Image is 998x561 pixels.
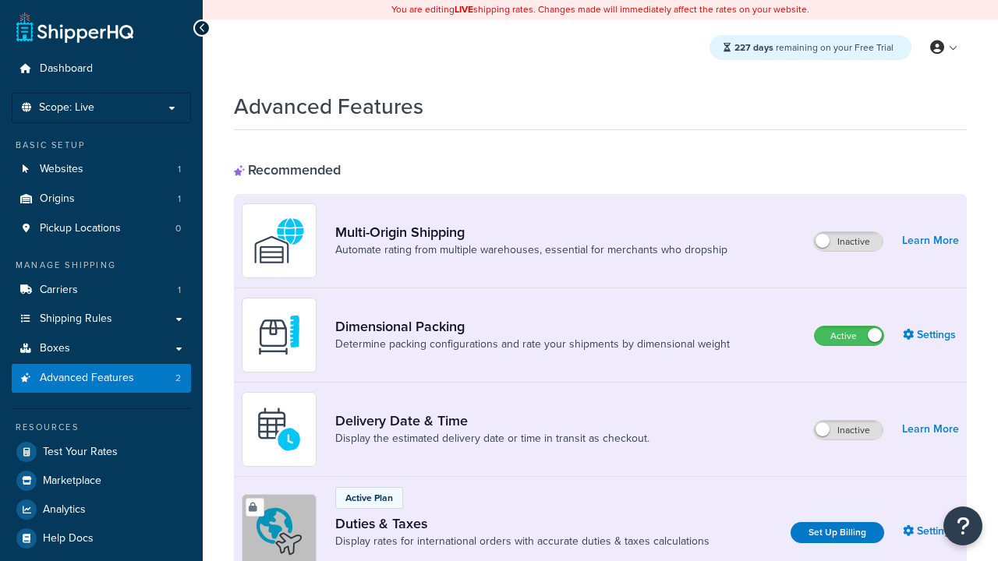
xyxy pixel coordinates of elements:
a: Settings [903,520,959,542]
div: Recommended [234,161,341,178]
span: Help Docs [43,532,94,545]
span: 0 [175,222,181,235]
img: gfkeb5ejjkALwAAAABJRU5ErkJggg== [252,402,306,457]
span: Boxes [40,342,70,355]
b: LIVE [455,2,473,16]
a: Origins1 [12,185,191,213]
label: Inactive [814,232,883,251]
a: Duties & Taxes [335,515,710,532]
a: Shipping Rules [12,305,191,333]
button: Open Resource Center [943,506,982,545]
span: Test Your Rates [43,446,118,459]
label: Active [815,326,883,345]
span: 2 [175,372,181,385]
span: Carriers [40,284,78,297]
img: WatD5o0RtDAAAAAElFTkSuQmCC [252,213,306,268]
a: Boxes [12,334,191,363]
a: Set Up Billing [791,522,884,543]
img: DTVBYsAAAAAASUVORK5CYII= [252,308,306,362]
a: Display rates for international orders with accurate duties & taxes calculations [335,534,710,549]
span: 1 [178,284,181,297]
span: Dashboard [40,62,93,76]
div: Basic Setup [12,139,191,152]
a: Automate rating from multiple warehouses, essential for merchants who dropship [335,242,727,258]
a: Learn More [902,230,959,252]
p: Active Plan [345,491,393,505]
span: Pickup Locations [40,222,121,235]
span: 1 [178,192,181,206]
a: Advanced Features2 [12,364,191,393]
a: Display the estimated delivery date or time in transit as checkout. [335,431,649,446]
a: Test Your Rates [12,438,191,466]
a: Marketplace [12,467,191,495]
a: Dimensional Packing [335,318,730,335]
a: Delivery Date & Time [335,412,649,429]
a: Help Docs [12,524,191,552]
span: Analytics [43,503,86,517]
li: Advanced Features [12,364,191,393]
a: Analytics [12,496,191,524]
div: Manage Shipping [12,259,191,272]
li: Carriers [12,276,191,305]
span: Scope: Live [39,101,94,115]
span: Origins [40,192,75,206]
a: Determine packing configurations and rate your shipments by dimensional weight [335,337,730,352]
strong: 227 days [734,41,773,55]
h1: Advanced Features [234,91,423,122]
span: 1 [178,163,181,176]
a: Websites1 [12,155,191,184]
a: Learn More [902,418,959,440]
a: Dashboard [12,55,191,83]
span: Marketplace [43,475,101,488]
a: Carriers1 [12,276,191,305]
li: Websites [12,155,191,184]
li: Origins [12,185,191,213]
a: Multi-Origin Shipping [335,224,727,241]
a: Settings [903,324,959,346]
span: remaining on your Free Trial [734,41,894,55]
span: Advanced Features [40,372,134,385]
li: Pickup Locations [12,214,191,243]
span: Websites [40,163,83,176]
a: Pickup Locations0 [12,214,191,243]
label: Inactive [814,421,883,439]
span: Shipping Rules [40,312,112,326]
div: Resources [12,421,191,434]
